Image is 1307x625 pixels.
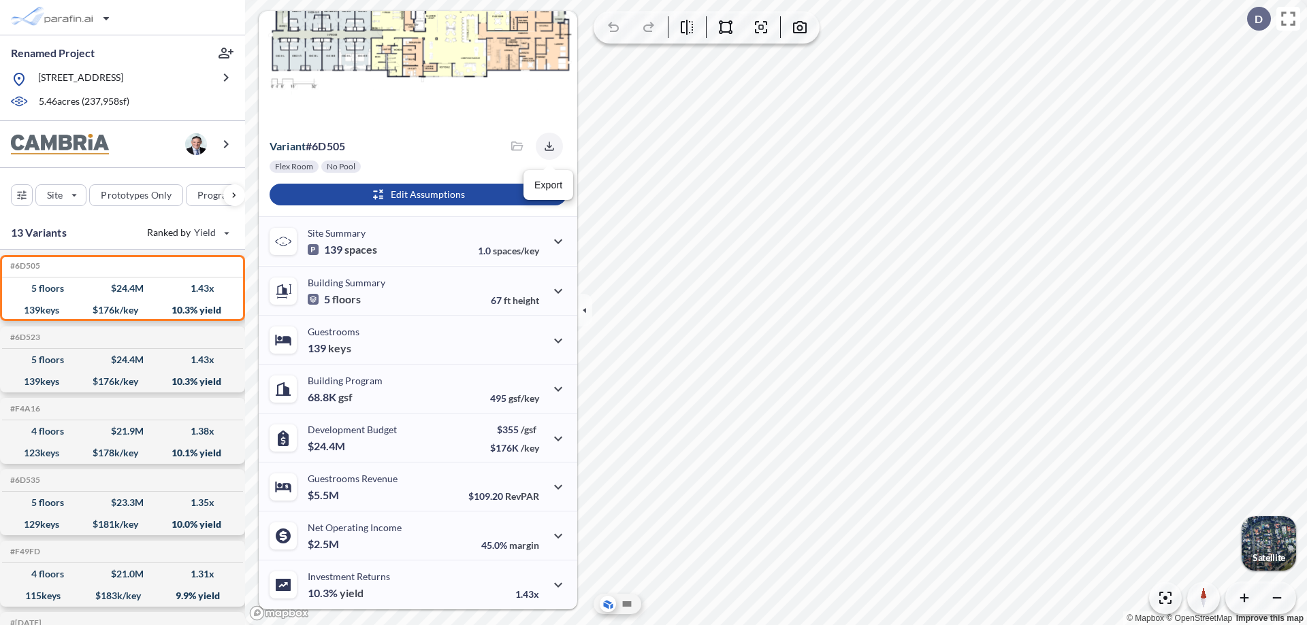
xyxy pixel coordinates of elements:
[308,473,398,484] p: Guestrooms Revenue
[275,161,313,172] p: Flex Room
[1127,613,1164,623] a: Mapbox
[308,375,383,386] p: Building Program
[194,226,216,239] span: Yield
[7,261,40,271] h5: Click to copy the code
[332,292,361,306] span: floors
[1255,13,1263,25] p: D
[600,596,616,612] button: Aerial View
[249,605,309,621] a: Mapbox homepage
[11,46,95,61] p: Renamed Project
[185,133,207,155] img: user logo
[505,490,539,502] span: RevPAR
[270,139,306,152] span: Variant
[468,490,539,502] p: $109.20
[308,390,353,404] p: 68.8K
[308,537,341,551] p: $2.5M
[513,294,539,306] span: height
[490,392,539,404] p: 495
[7,333,40,342] h5: Click to copy the code
[515,588,539,600] p: 1.43x
[490,424,539,435] p: $355
[136,222,238,243] button: Ranked by Yield
[11,224,67,241] p: 13 Variants
[308,522,402,533] p: Net Operating Income
[521,442,539,454] span: /key
[308,341,351,355] p: 139
[478,245,539,256] p: 1.0
[1236,613,1304,623] a: Improve this map
[308,243,377,256] p: 139
[270,184,566,205] button: Edit Assumptions
[521,424,536,435] span: /gsf
[328,341,351,355] span: keys
[35,184,86,206] button: Site
[197,188,236,202] p: Program
[338,390,353,404] span: gsf
[1253,552,1285,563] p: Satellite
[308,571,390,582] p: Investment Returns
[38,71,123,88] p: [STREET_ADDRESS]
[490,442,539,454] p: $176K
[308,277,385,288] p: Building Summary
[344,243,377,256] span: spaces
[101,188,172,202] p: Prototypes Only
[491,294,539,306] p: 67
[1242,516,1296,571] img: Switcher Image
[7,547,40,556] h5: Click to copy the code
[270,139,345,153] p: # 6d505
[504,294,511,306] span: ft
[308,292,361,306] p: 5
[186,184,259,206] button: Program
[327,161,355,172] p: No Pool
[11,134,109,155] img: BrandImage
[481,539,539,551] p: 45.0%
[308,227,366,239] p: Site Summary
[340,586,364,600] span: yield
[47,188,63,202] p: Site
[89,184,183,206] button: Prototypes Only
[7,404,40,413] h5: Click to copy the code
[1242,516,1296,571] button: Switcher ImageSatellite
[308,488,341,502] p: $5.5M
[509,539,539,551] span: margin
[493,245,539,256] span: spaces/key
[39,95,129,109] p: 5.46 acres ( 237,958 sf)
[7,475,40,485] h5: Click to copy the code
[308,424,397,435] p: Development Budget
[1166,613,1232,623] a: OpenStreetMap
[509,392,539,404] span: gsf/key
[619,596,635,612] button: Site Plan
[308,326,359,337] p: Guestrooms
[391,188,465,201] p: Edit Assumptions
[308,439,347,453] p: $24.4M
[534,178,562,192] p: Export
[308,586,364,600] p: 10.3%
